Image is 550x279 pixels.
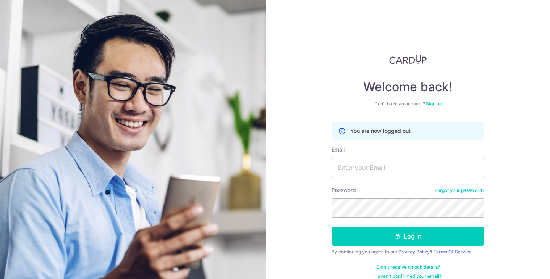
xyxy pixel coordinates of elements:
h4: Welcome back! [332,79,484,95]
a: Privacy Policy [398,249,430,255]
a: Terms Of Service [434,249,472,255]
label: Password [332,186,356,194]
input: Enter your Email [332,158,484,177]
a: Sign up [426,101,442,106]
p: You are now logged out [350,127,411,135]
button: Log in [332,227,484,246]
a: Forgot your password? [435,187,484,194]
div: Don’t have an account? [332,101,484,107]
div: By continuing you agree to our & [332,249,484,255]
img: CardUp Logo [389,55,427,64]
a: Didn't receive unlock details? [376,264,440,270]
label: Email [332,146,345,153]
